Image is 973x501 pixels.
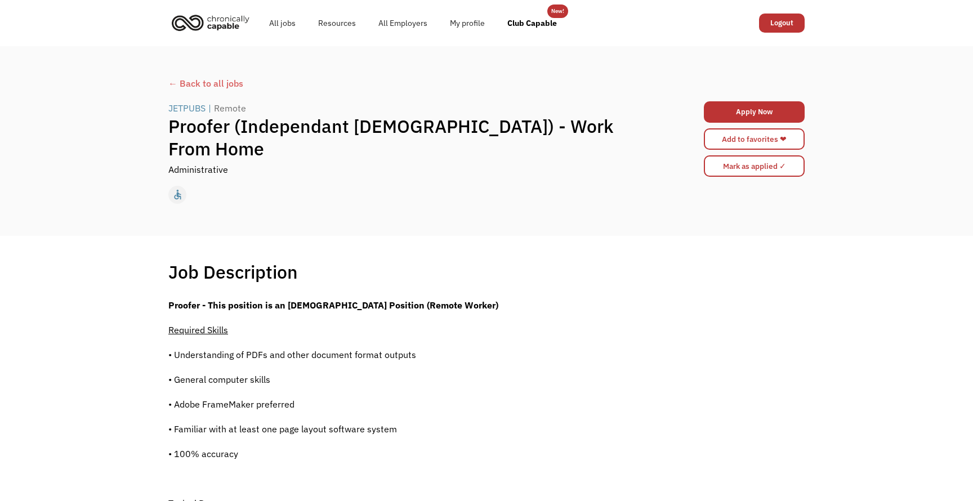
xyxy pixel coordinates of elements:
[168,101,206,115] div: JETPUBS
[307,5,367,41] a: Resources
[168,115,646,160] h1: Proofer (Independant [DEMOGRAPHIC_DATA]) - Work From Home
[439,5,496,41] a: My profile
[168,10,258,35] a: home
[704,153,805,180] form: Mark as applied form
[168,299,498,311] strong: Proofer - This position is an [DEMOGRAPHIC_DATA] Position (Remote Worker)
[168,77,805,90] a: ← Back to all jobs
[168,397,640,411] p: • Adobe FrameMaker preferred
[551,5,564,18] div: New!
[214,101,246,115] div: Remote
[759,14,805,33] a: Logout
[496,5,568,41] a: Club Capable
[168,422,640,436] p: • Familiar with at least one page layout software system
[704,155,805,177] input: Mark as applied ✓
[168,101,249,115] a: JETPUBS|Remote
[168,163,228,176] div: Administrative
[168,261,298,283] h1: Job Description
[168,348,640,361] p: • Understanding of PDFs and other document format outputs
[258,5,307,41] a: All jobs
[168,447,640,460] p: • 100% accuracy
[168,10,253,35] img: Chronically Capable logo
[168,373,640,386] p: • General computer skills
[367,5,439,41] a: All Employers
[172,186,184,203] div: accessible
[704,101,805,123] a: Apply Now
[168,324,228,336] span: Required Skills
[208,101,211,115] div: |
[704,128,805,150] a: Add to favorites ❤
